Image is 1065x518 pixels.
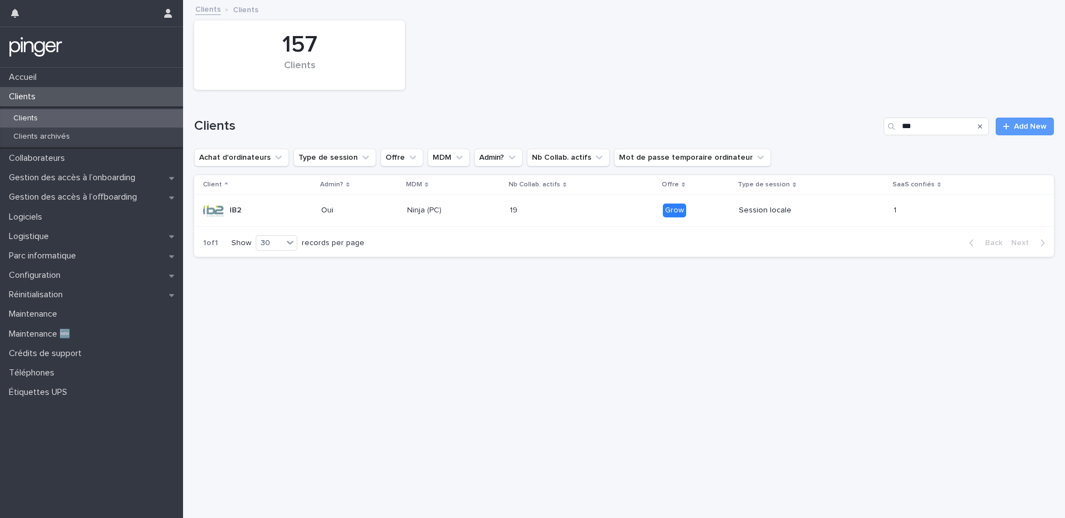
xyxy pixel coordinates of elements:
button: Back [960,238,1007,248]
p: Parc informatique [4,251,85,261]
p: Oui [321,206,398,215]
p: Collaborateurs [4,153,74,164]
span: Back [978,239,1002,247]
div: 30 [256,237,283,249]
button: Achat d'ordinateurs [194,149,289,166]
p: Clients archivés [4,132,79,141]
span: Add New [1014,123,1047,130]
button: Mot de passe temporaire ordinateur [614,149,771,166]
p: Ninja (PC) [407,206,486,215]
a: Clients [195,2,221,15]
p: Offre [662,179,679,191]
button: Offre [381,149,423,166]
p: Maintenance 🆕 [4,329,79,339]
p: Admin? [320,179,343,191]
p: Nb Collab. actifs [509,179,560,191]
div: Clients [213,60,386,83]
p: Clients [4,114,47,123]
button: Type de session [293,149,376,166]
input: Search [884,118,989,135]
p: Maintenance [4,309,66,319]
p: 1 of 1 [194,230,227,257]
button: Next [1007,238,1054,248]
p: IB2 [230,206,241,215]
span: Next [1011,239,1036,247]
p: Logiciels [4,212,51,222]
p: Réinitialisation [4,290,72,300]
p: Session locale [739,206,818,215]
p: Clients [233,3,258,15]
button: MDM [428,149,470,166]
img: mTgBEunGTSyRkCgitkcU [9,36,63,58]
div: Grow [663,204,686,217]
button: Nb Collab. actifs [527,149,610,166]
tr: IB2OuiNinja (PC)1919 GrowSession locale11 [194,195,1054,227]
h1: Clients [194,118,879,134]
p: Crédits de support [4,348,90,359]
p: Logistique [4,231,58,242]
p: Étiquettes UPS [4,387,76,398]
button: Admin? [474,149,523,166]
p: SaaS confiés [892,179,935,191]
p: Clients [4,92,44,102]
p: 19 [510,204,520,215]
p: Téléphones [4,368,63,378]
p: Type de session [738,179,790,191]
p: records per page [302,238,364,248]
p: 1 [894,204,899,215]
p: Gestion des accès à l’offboarding [4,192,146,202]
a: Add New [996,118,1054,135]
div: 157 [213,31,386,59]
p: Client [203,179,222,191]
p: Gestion des accès à l’onboarding [4,172,144,183]
p: Show [231,238,251,248]
p: MDM [406,179,422,191]
p: Accueil [4,72,45,83]
p: Configuration [4,270,69,281]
